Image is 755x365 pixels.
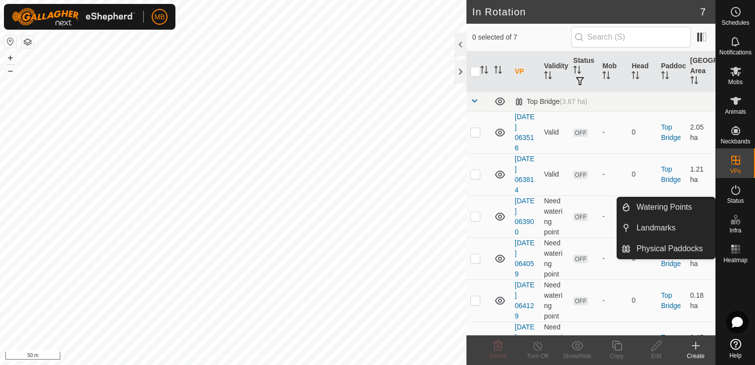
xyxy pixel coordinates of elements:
div: Turn Off [518,352,557,361]
a: Contact Us [243,352,272,361]
td: Valid [540,153,569,195]
li: Physical Paddocks [617,239,715,259]
th: Mob [598,51,628,92]
a: Top Bridge [661,123,681,141]
div: - [602,127,624,137]
p-sorticon: Activate to sort [690,78,698,86]
td: 0 [628,321,657,364]
td: Need watering point [540,237,569,279]
a: Top Bridge [661,249,681,268]
a: [DATE] 063814 [515,155,535,194]
span: Physical Paddocks [636,243,703,255]
button: – [4,65,16,77]
a: [DATE] 064159 [515,323,535,362]
div: - [602,211,624,222]
span: 7 [700,4,706,19]
li: Landmarks [617,218,715,238]
td: 0.18 ha [686,279,715,321]
button: Map Layers [22,36,34,48]
td: 0.17 ha [686,195,715,237]
p-sorticon: Activate to sort [573,67,581,75]
button: Reset Map [4,36,16,47]
td: 0 [628,279,657,321]
span: OFF [573,213,588,221]
td: Need watering point [540,279,569,321]
td: Valid [540,111,569,153]
a: [DATE] 064129 [515,281,535,320]
span: VPs [730,168,741,174]
th: Status [569,51,598,92]
span: Mobs [728,79,743,85]
span: Infra [729,228,741,233]
h2: In Rotation [472,6,700,18]
div: Edit [636,352,676,361]
span: Landmarks [636,222,675,234]
a: Top Bridge [661,291,681,310]
span: OFF [573,129,588,137]
a: Watering Points [630,197,715,217]
span: Delete [490,353,507,360]
div: - [602,169,624,180]
p-sorticon: Activate to sort [494,67,502,75]
a: Top Bridge [661,165,681,183]
p-sorticon: Activate to sort [661,73,669,81]
span: OFF [573,171,588,179]
a: [DATE] 064059 [515,239,535,278]
input: Search (S) [571,27,691,47]
span: OFF [573,255,588,263]
a: Top Bridge [661,333,681,352]
th: Validity [540,51,569,92]
td: 0 [628,111,657,153]
span: (3.67 ha) [560,97,587,105]
a: [DATE] 063516 [515,113,535,152]
p-sorticon: Activate to sort [602,73,610,81]
span: Watering Points [636,201,692,213]
th: Head [628,51,657,92]
th: [GEOGRAPHIC_DATA] Area [686,51,715,92]
p-sorticon: Activate to sort [544,73,552,81]
a: Privacy Policy [194,352,231,361]
img: Gallagher Logo [12,8,135,26]
td: 0 [628,195,657,237]
a: [DATE] 063900 [515,197,535,236]
td: Need watering point [540,321,569,364]
th: Paddock [657,51,686,92]
a: Help [716,335,755,363]
span: 0 selected of 7 [472,32,571,43]
div: Copy [597,352,636,361]
td: 2.05 ha [686,111,715,153]
span: Schedules [721,20,749,26]
li: Watering Points [617,197,715,217]
span: Heatmap [723,257,748,263]
a: Landmarks [630,218,715,238]
span: OFF [573,297,588,305]
span: MB [155,12,165,22]
div: Show/Hide [557,352,597,361]
span: Status [727,198,744,204]
span: Help [729,353,742,359]
div: - [602,253,624,264]
span: Notifications [719,49,752,55]
td: 1.21 ha [686,153,715,195]
th: VP [511,51,540,92]
span: Neckbands [720,138,750,144]
td: 0 [628,153,657,195]
button: + [4,52,16,64]
p-sorticon: Activate to sort [631,73,639,81]
div: Top Bridge [515,97,587,106]
td: Need watering point [540,195,569,237]
p-sorticon: Activate to sort [480,67,488,75]
a: Physical Paddocks [630,239,715,259]
td: 0.15 ha [686,321,715,364]
span: Animals [725,109,746,115]
div: - [602,295,624,306]
div: Create [676,352,715,361]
